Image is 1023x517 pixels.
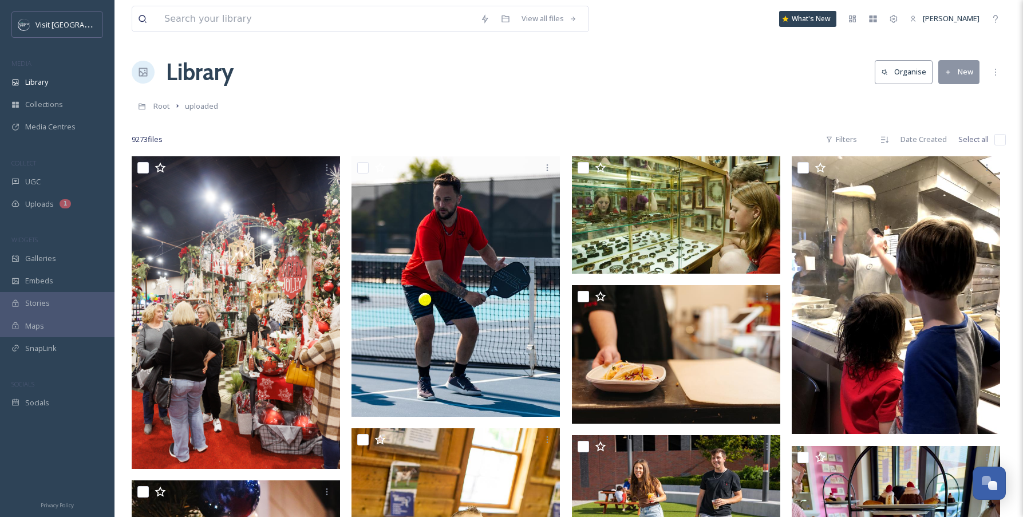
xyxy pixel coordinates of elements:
a: What's New [779,11,836,27]
input: Search your library [159,6,475,31]
button: Open Chat [973,467,1006,500]
img: c3es6xdrejuflcaqpovn.png [18,19,30,30]
img: TQ5A3802.jpg [572,285,780,424]
a: [PERSON_NAME] [904,7,985,30]
a: Organise [875,60,938,84]
span: Select all [958,134,989,145]
a: View all files [516,7,583,30]
span: Socials [25,397,49,408]
span: UGC [25,176,41,187]
span: COLLECT [11,159,36,167]
span: Collections [25,99,63,110]
span: Root [153,101,170,111]
button: New [938,60,979,84]
span: uploaded [185,101,218,111]
img: 138.jpg [132,156,340,469]
span: WIDGETS [11,235,38,244]
img: VisitOP - Pickleball - 4x5-6803.jpg [351,156,560,417]
span: Galleries [25,253,56,264]
span: Library [25,77,48,88]
a: uploaded [185,99,218,113]
span: Visit [GEOGRAPHIC_DATA] [35,19,124,30]
a: Privacy Policy [41,498,74,511]
div: 1 [60,199,71,208]
img: IMG_5711(1).jpg [792,156,1000,434]
span: Embeds [25,275,53,286]
div: Date Created [895,128,953,151]
span: MEDIA [11,59,31,68]
span: Stories [25,298,50,309]
button: Organise [875,60,933,84]
span: 9273 file s [132,134,163,145]
img: Leila 1.JPG [572,156,780,273]
span: Maps [25,321,44,331]
span: Privacy Policy [41,502,74,509]
span: SOCIALS [11,380,34,388]
span: [PERSON_NAME] [923,13,979,23]
span: Uploads [25,199,54,210]
a: Library [166,55,234,89]
span: Media Centres [25,121,76,132]
div: Filters [820,128,863,151]
span: SnapLink [25,343,57,354]
a: Root [153,99,170,113]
